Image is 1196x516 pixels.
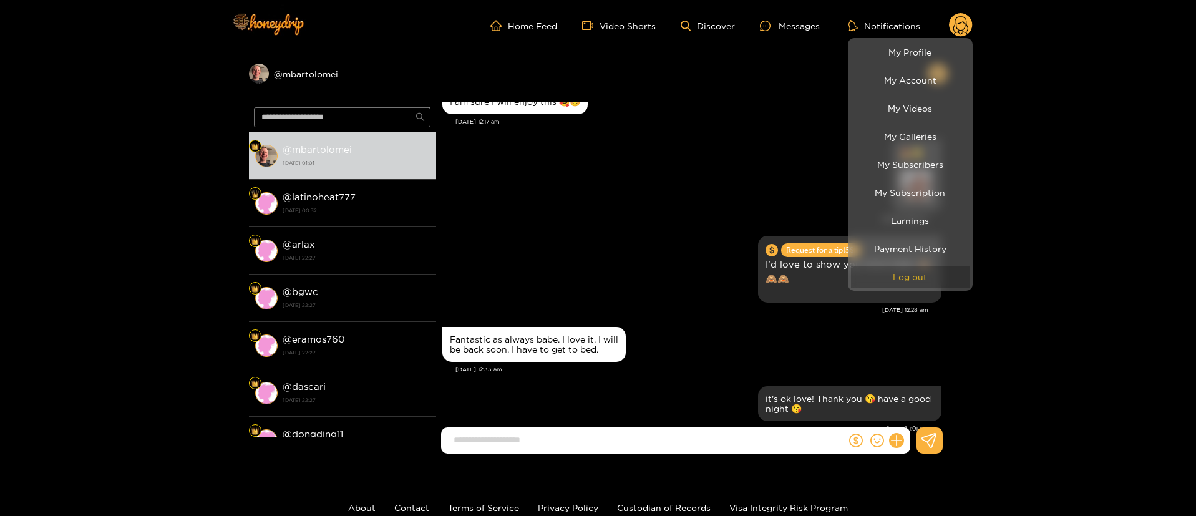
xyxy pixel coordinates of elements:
[851,238,970,260] a: Payment History
[851,182,970,203] a: My Subscription
[851,69,970,91] a: My Account
[851,125,970,147] a: My Galleries
[851,266,970,288] button: Log out
[851,210,970,231] a: Earnings
[851,97,970,119] a: My Videos
[851,41,970,63] a: My Profile
[851,153,970,175] a: My Subscribers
